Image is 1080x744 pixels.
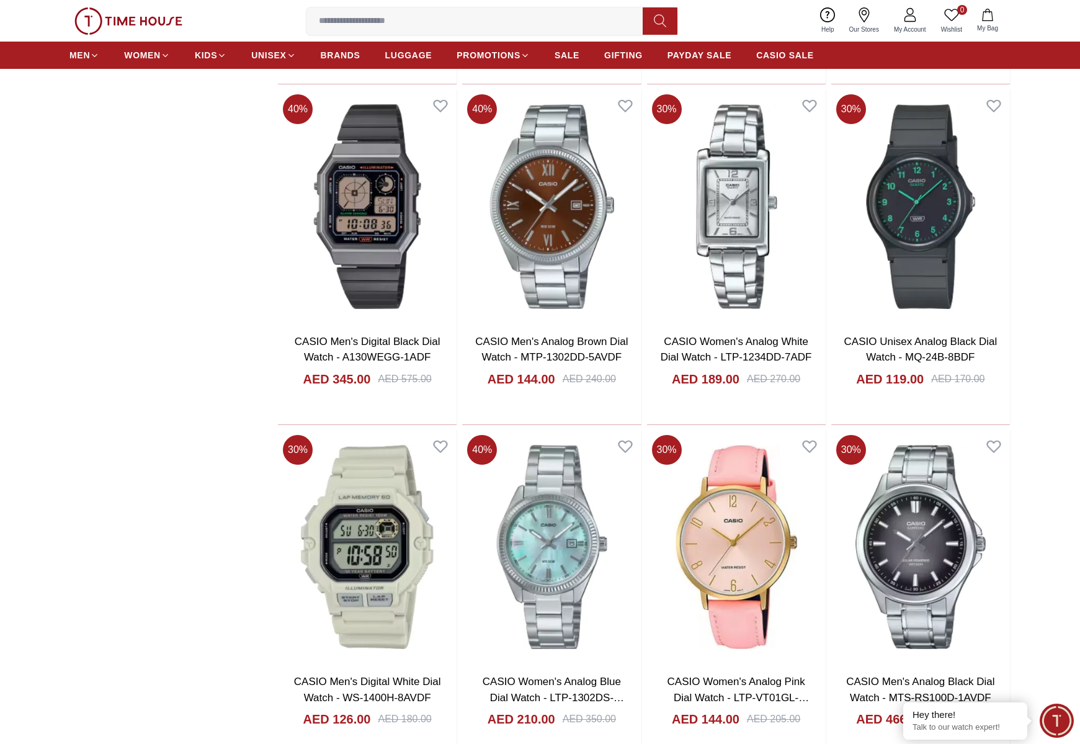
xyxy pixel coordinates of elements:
[972,24,1003,33] span: My Bag
[604,44,643,66] a: GIFTING
[856,710,924,728] h4: AED 466.00
[385,44,432,66] a: LUGGAGE
[747,372,800,387] div: AED 270.00
[889,25,931,34] span: My Account
[457,44,530,66] a: PROMOTIONS
[936,25,967,34] span: Wishlist
[1040,704,1074,738] div: Chat Widget
[661,336,812,364] a: CASIO Women's Analog White Dial Watch - LTP-1234DD-7ADF
[667,676,810,719] a: CASIO Women's Analog Pink Dial Watch - LTP-VT01GL-4BUDF
[913,709,1018,721] div: Hey there!
[124,44,170,66] a: WOMEN
[483,676,624,719] a: CASIO Women's Analog Blue Dial Watch - LTP-1302DS-2AVDF
[667,44,731,66] a: PAYDAY SALE
[69,44,99,66] a: MEN
[303,710,371,728] h4: AED 126.00
[462,89,641,324] img: CASIO Men's Analog Brown Dial Watch - MTP-1302DD-5AVDF
[475,336,628,364] a: CASIO Men's Analog Brown Dial Watch - MTP-1302DD-5AVDF
[667,49,731,61] span: PAYDAY SALE
[74,7,182,35] img: ...
[488,370,555,388] h4: AED 144.00
[647,89,826,324] img: CASIO Women's Analog White Dial Watch - LTP-1234DD-7ADF
[251,44,295,66] a: UNISEX
[295,336,440,364] a: CASIO Men's Digital Black Dial Watch - A130WEGG-1ADF
[934,5,970,37] a: 0Wishlist
[555,44,579,66] a: SALE
[467,435,497,465] span: 40 %
[842,5,886,37] a: Our Stores
[816,25,839,34] span: Help
[321,49,360,61] span: BRANDS
[844,336,997,364] a: CASIO Unisex Analog Black Dial Watch - MQ-24B-8BDF
[604,49,643,61] span: GIFTING
[844,25,884,34] span: Our Stores
[652,435,682,465] span: 30 %
[756,49,814,61] span: CASIO SALE
[563,712,616,727] div: AED 350.00
[957,5,967,15] span: 0
[488,710,555,728] h4: AED 210.00
[747,712,800,727] div: AED 205.00
[278,430,457,665] img: CASIO Men's Digital White Dial Watch - WS-1400H-8AVDF
[195,49,217,61] span: KIDS
[814,5,842,37] a: Help
[457,49,520,61] span: PROMOTIONS
[672,710,739,728] h4: AED 144.00
[385,49,432,61] span: LUGGAGE
[462,430,641,665] img: CASIO Women's Analog Blue Dial Watch - LTP-1302DS-2AVDF
[672,370,739,388] h4: AED 189.00
[970,6,1006,35] button: My Bag
[913,722,1018,733] p: Talk to our watch expert!
[652,94,682,124] span: 30 %
[647,430,826,665] img: CASIO Women's Analog Pink Dial Watch - LTP-VT01GL-4BUDF
[931,372,984,387] div: AED 170.00
[555,49,579,61] span: SALE
[321,44,360,66] a: BRANDS
[69,49,90,61] span: MEN
[836,94,866,124] span: 30 %
[283,94,313,124] span: 40 %
[563,372,616,387] div: AED 240.00
[831,430,1010,665] img: CASIO Men's Analog Black Dial Watch - MTS-RS100D-1AVDF
[846,676,994,704] a: CASIO Men's Analog Black Dial Watch - MTS-RS100D-1AVDF
[303,370,371,388] h4: AED 345.00
[836,435,866,465] span: 30 %
[467,94,497,124] span: 40 %
[378,372,431,387] div: AED 575.00
[251,49,286,61] span: UNISEX
[856,370,924,388] h4: AED 119.00
[124,49,161,61] span: WOMEN
[831,89,1010,324] img: CASIO Unisex Analog Black Dial Watch - MQ-24B-8BDF
[378,712,431,727] div: AED 180.00
[283,435,313,465] span: 30 %
[756,44,814,66] a: CASIO SALE
[294,676,441,704] a: CASIO Men's Digital White Dial Watch - WS-1400H-8AVDF
[195,44,226,66] a: KIDS
[278,89,457,324] img: CASIO Men's Digital Black Dial Watch - A130WEGG-1ADF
